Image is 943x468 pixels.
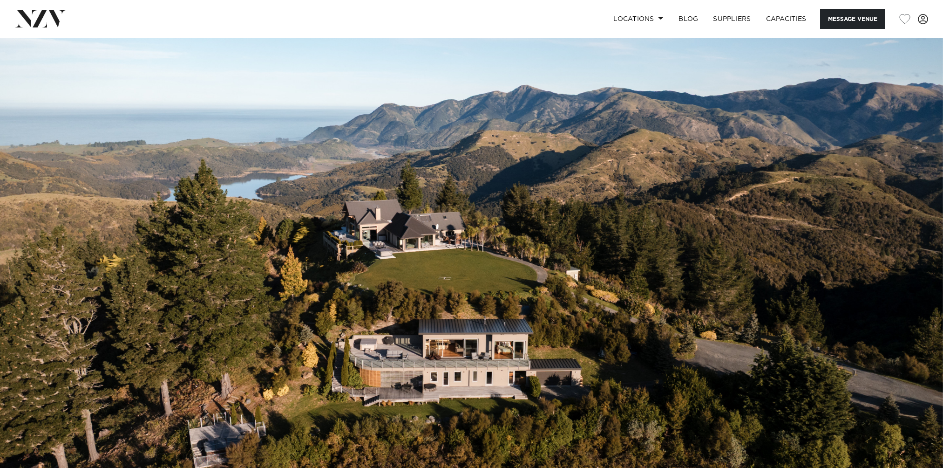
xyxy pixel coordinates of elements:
[671,9,706,29] a: BLOG
[820,9,885,29] button: Message Venue
[706,9,758,29] a: SUPPLIERS
[606,9,671,29] a: Locations
[759,9,814,29] a: Capacities
[15,10,66,27] img: nzv-logo.png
